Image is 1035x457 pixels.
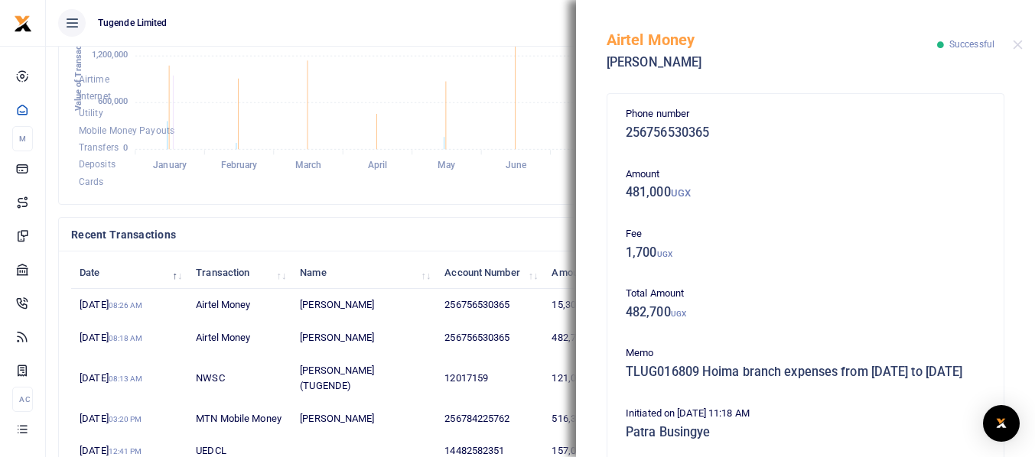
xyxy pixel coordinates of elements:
span: Transfers [79,142,119,153]
td: 482,700 [543,322,611,355]
span: Cards [79,177,104,187]
h5: 481,000 [626,185,985,200]
p: Total Amount [626,286,985,302]
td: 516,300 [543,402,611,435]
tspan: 0 [123,143,128,153]
tspan: 600,000 [98,96,128,106]
tspan: January [153,160,187,171]
h5: 256756530365 [626,125,985,141]
small: 08:13 AM [109,374,143,383]
td: 121,000 [543,355,611,402]
th: Date: activate to sort column descending [71,256,187,289]
small: 12:41 PM [109,447,142,455]
td: Airtel Money [187,322,291,355]
td: [PERSON_NAME] [291,289,436,322]
td: [PERSON_NAME] [291,322,436,355]
td: [DATE] [71,289,187,322]
p: Fee [626,226,985,242]
small: UGX [671,310,686,318]
td: 12017159 [436,355,543,402]
small: 08:18 AM [109,334,143,342]
div: Open Intercom Messenger [983,405,1020,442]
span: Utility [79,109,103,119]
th: Name: activate to sort column ascending [291,256,436,289]
h5: 482,700 [626,305,985,320]
span: Tugende Limited [92,16,174,30]
td: [DATE] [71,402,187,435]
li: M [12,126,33,151]
tspan: March [295,160,322,171]
td: [DATE] [71,355,187,402]
span: Airtime [79,74,109,85]
tspan: 1,200,000 [92,50,128,60]
span: Deposits [79,160,116,170]
span: Internet [79,91,111,102]
th: Account Number: activate to sort column ascending [436,256,543,289]
small: 03:20 PM [109,415,142,423]
tspan: May [438,160,455,171]
h5: Patra Busingye [626,425,985,440]
td: MTN Mobile Money [187,402,291,435]
h5: TLUG016809 Hoima branch expenses from [DATE] to [DATE] [626,365,985,380]
th: Amount: activate to sort column ascending [543,256,611,289]
td: [PERSON_NAME] [291,402,436,435]
tspan: February [221,160,258,171]
h4: Recent Transactions [71,226,624,243]
span: Mobile Money Payouts [79,125,174,136]
tspan: April [368,160,388,171]
p: Memo [626,345,985,361]
td: 15,300 [543,289,611,322]
td: 256756530365 [436,289,543,322]
h5: 1,700 [626,245,985,261]
tspan: June [506,160,527,171]
img: logo-small [14,15,32,33]
td: [PERSON_NAME] (TUGENDE) [291,355,436,402]
a: logo-small logo-large logo-large [14,17,32,28]
td: NWSC [187,355,291,402]
h5: Airtel Money [607,31,937,49]
p: Phone number [626,106,985,122]
li: Ac [12,387,33,412]
td: Airtel Money [187,289,291,322]
td: [DATE] [71,322,187,355]
small: UGX [671,187,691,199]
h5: [PERSON_NAME] [607,55,937,70]
small: 08:26 AM [109,301,143,310]
p: Initiated on [DATE] 11:18 AM [626,406,985,422]
th: Transaction: activate to sort column ascending [187,256,291,289]
td: 256784225762 [436,402,543,435]
small: UGX [657,250,672,258]
p: Amount [626,167,985,183]
span: Successful [949,39,994,50]
button: Close [1013,40,1023,50]
td: 256756530365 [436,322,543,355]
